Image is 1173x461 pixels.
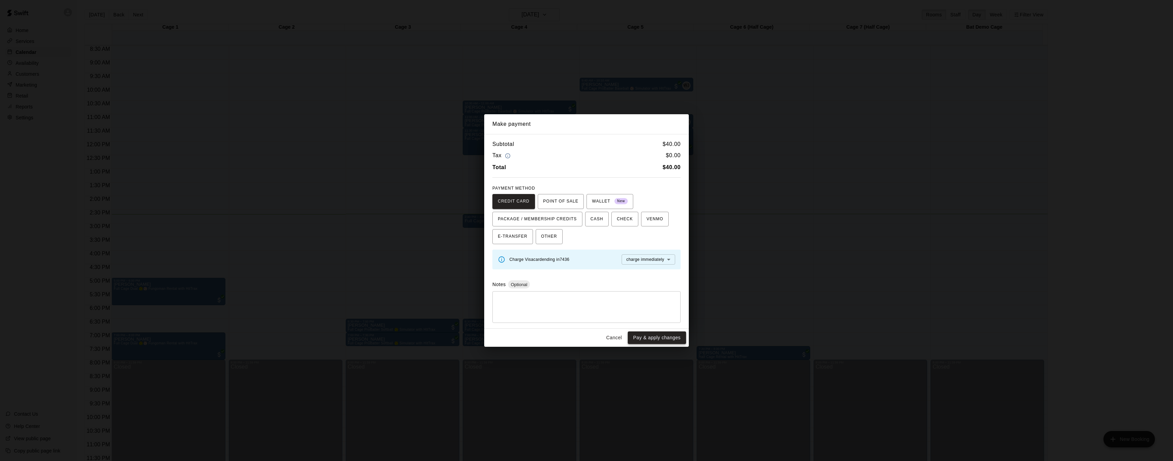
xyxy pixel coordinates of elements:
button: PACKAGE / MEMBERSHIP CREDITS [492,212,582,227]
span: Optional [508,282,530,287]
button: Pay & apply changes [628,331,686,344]
span: VENMO [647,214,663,225]
button: WALLET New [586,194,633,209]
button: OTHER [536,229,563,244]
span: CHECK [617,214,633,225]
b: Total [492,164,506,170]
span: New [614,197,628,206]
button: CHECK [611,212,638,227]
button: E-TRANSFER [492,229,533,244]
span: E-TRANSFER [498,231,528,242]
span: Charge Visa card ending in 7436 [509,257,569,262]
span: PAYMENT METHOD [492,186,535,191]
b: $ 40.00 [663,164,681,170]
button: CREDIT CARD [492,194,535,209]
h6: Tax [492,151,512,160]
button: VENMO [641,212,669,227]
span: POINT OF SALE [543,196,578,207]
h6: Subtotal [492,140,514,149]
span: charge immediately [626,257,664,262]
span: WALLET [592,196,628,207]
span: OTHER [541,231,557,242]
button: POINT OF SALE [538,194,584,209]
h6: $ 40.00 [663,140,681,149]
h2: Make payment [484,114,689,134]
span: CASH [591,214,603,225]
span: PACKAGE / MEMBERSHIP CREDITS [498,214,577,225]
span: CREDIT CARD [498,196,530,207]
h6: $ 0.00 [666,151,681,160]
label: Notes [492,282,506,287]
button: CASH [585,212,609,227]
button: Cancel [603,331,625,344]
